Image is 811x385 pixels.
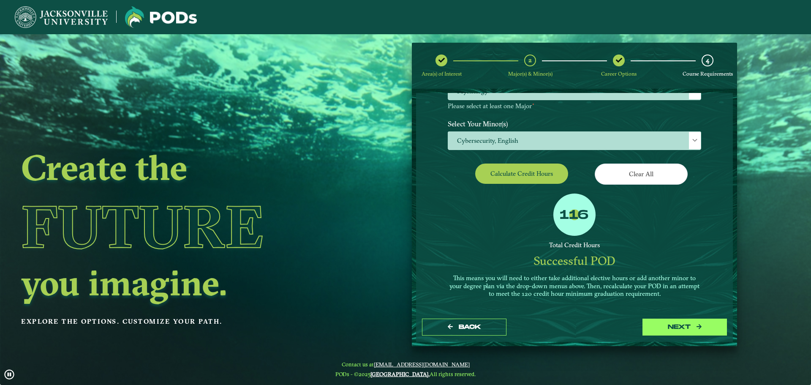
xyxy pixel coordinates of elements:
[642,319,727,336] button: next
[601,71,637,77] span: Career Options
[21,315,344,328] p: Explore the options. Customize your path.
[370,371,430,377] a: [GEOGRAPHIC_DATA].
[448,102,701,110] p: Please select at least one Major
[683,71,733,77] span: Course Requirements
[595,164,688,184] button: Clear All
[374,361,470,368] a: [EMAIL_ADDRESS][DOMAIN_NAME]
[448,254,701,268] div: Successful POD
[508,71,552,77] span: Major(s) & Minor(s)
[15,6,108,28] img: Jacksonville University logo
[448,274,701,298] p: This means you will need to either take additional elective hours or add another minor to your de...
[441,116,708,131] label: Select Your Minor(s)
[528,56,532,64] span: 2
[706,56,709,64] span: 4
[21,150,344,185] h2: Create the
[422,71,462,77] span: Area(s) of Interest
[125,6,197,28] img: Jacksonville University logo
[335,371,476,377] span: PODs - ©2025 All rights reserved.
[475,164,568,183] button: Calculate credit hours
[448,132,701,150] span: Cybersecurity, English
[21,265,344,300] h2: you imagine.
[560,208,589,224] label: 116
[459,323,481,330] span: Back
[422,319,506,336] button: Back
[448,241,701,249] div: Total Credit Hours
[21,188,344,265] h1: Future
[335,361,476,368] span: Contact us at
[532,101,535,107] sup: ⋆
